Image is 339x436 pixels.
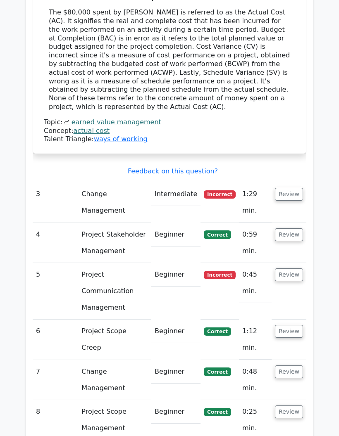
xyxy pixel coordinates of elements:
[204,230,231,239] span: Correct
[275,188,303,201] button: Review
[204,271,236,279] span: Incorrect
[44,118,295,144] div: Talent Triangle:
[78,182,151,223] td: Change Management
[204,408,231,416] span: Correct
[151,400,201,424] td: Beginner
[78,223,151,263] td: Project Stakeholder Management
[72,118,161,126] a: earned value management
[239,263,272,303] td: 0:45 min.
[33,223,78,263] td: 4
[78,263,151,320] td: Project Communication Management
[239,182,272,223] td: 1:29 min.
[74,127,110,135] a: actual cost
[204,367,231,376] span: Correct
[275,325,303,338] button: Review
[151,360,201,384] td: Beginner
[78,360,151,400] td: Change Management
[204,190,236,199] span: Incorrect
[275,268,303,281] button: Review
[204,327,231,336] span: Correct
[151,320,201,343] td: Beginner
[128,167,218,175] a: Feedback on this question?
[44,118,295,127] div: Topic:
[275,365,303,378] button: Review
[33,263,78,320] td: 5
[151,263,201,287] td: Beginner
[239,360,272,400] td: 0:48 min.
[44,127,295,135] div: Concept:
[275,405,303,418] button: Review
[151,223,201,246] td: Beginner
[94,135,148,143] a: ways of working
[78,320,151,360] td: Project Scope Creep
[239,223,272,263] td: 0:59 min.
[49,8,290,111] div: The $80,000 spent by [PERSON_NAME] is referred to as the Actual Cost (AC). It signifies the real ...
[33,320,78,360] td: 6
[275,228,303,241] button: Review
[33,182,78,223] td: 3
[239,320,272,360] td: 1:12 min.
[151,182,201,206] td: Intermediate
[33,360,78,400] td: 7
